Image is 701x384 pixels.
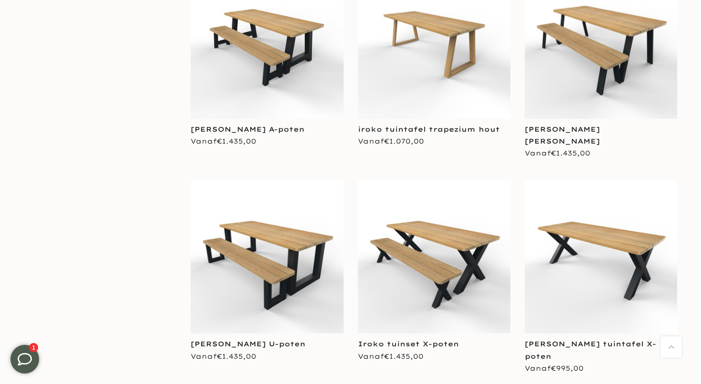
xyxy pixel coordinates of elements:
a: [PERSON_NAME] [PERSON_NAME] [525,125,600,145]
img: tuintafel en tuinbank rechthoek iroko hout stalen U-poten [191,181,343,333]
span: Vanaf [525,364,584,373]
span: €1.435,00 [217,137,256,145]
a: [PERSON_NAME] tuintafel X-poten [525,340,656,360]
img: Tuintafel rechthoek iroko hout stalen X-poten [525,181,677,333]
span: €1.435,00 [217,352,256,361]
img: tuintafel en tuinbank rechthoek iroko hout stalen X-poten [358,181,510,333]
span: Vanaf [191,137,256,145]
span: €995,00 [551,364,584,373]
span: Vanaf [358,352,424,361]
span: €1.435,00 [384,352,424,361]
a: Terug naar boven [660,336,682,358]
span: €1.070,00 [384,137,424,145]
iframe: toggle-frame [1,335,49,383]
span: Vanaf [525,149,590,157]
a: iroko tuintafel trapezium hout [358,125,500,134]
span: Vanaf [358,137,424,145]
a: [PERSON_NAME] U-poten [191,340,305,348]
a: [PERSON_NAME] A-poten [191,125,305,134]
span: Vanaf [191,352,256,361]
a: Iroko tuinset X-poten [358,340,459,348]
span: €1.435,00 [551,149,590,157]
